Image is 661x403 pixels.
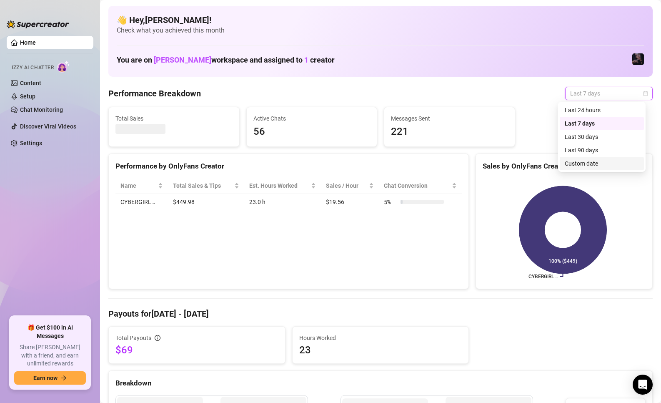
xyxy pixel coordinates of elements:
td: 23.0 h [244,194,321,210]
img: AI Chatter [57,60,70,73]
button: Earn nowarrow-right [14,371,86,385]
span: Earn now [33,375,58,381]
a: Chat Monitoring [20,106,63,113]
h4: 👋 Hey, [PERSON_NAME] ! [117,14,644,26]
span: Active Chats [253,114,371,123]
div: Last 30 days [565,132,639,141]
span: Total Sales & Tips [173,181,233,190]
h1: You are on workspace and assigned to creator [117,55,335,65]
div: Custom date [560,157,644,170]
span: Total Sales [115,114,233,123]
h4: Performance Breakdown [108,88,201,99]
div: Last 90 days [565,146,639,155]
span: info-circle [155,335,160,341]
img: logo-BBDzfeDw.svg [7,20,69,28]
a: Setup [20,93,35,100]
span: Sales / Hour [326,181,367,190]
div: Last 30 days [560,130,644,144]
div: Last 7 days [560,117,644,130]
a: Home [20,39,36,46]
span: Last 7 days [570,87,648,100]
a: Settings [20,140,42,146]
div: Breakdown [115,378,646,389]
a: Discover Viral Videos [20,123,76,130]
span: 🎁 Get $100 in AI Messages [14,324,86,340]
div: Last 90 days [560,144,644,157]
span: Hours Worked [299,333,462,343]
th: Name [115,178,168,194]
span: calendar [643,91,648,96]
span: 5 % [384,197,397,207]
td: $449.98 [168,194,244,210]
text: CYBERGIRL… [528,274,558,280]
th: Sales / Hour [321,178,379,194]
div: Performance by OnlyFans Creator [115,161,462,172]
span: Total Payouts [115,333,151,343]
h4: Payouts for [DATE] - [DATE] [108,308,653,320]
span: Messages Sent [391,114,508,123]
span: $69 [115,343,278,357]
div: Sales by OnlyFans Creator [483,161,646,172]
div: Last 7 days [565,119,639,128]
th: Chat Conversion [379,178,462,194]
div: Open Intercom Messenger [633,375,653,395]
td: $19.56 [321,194,379,210]
td: CYBERGIRL… [115,194,168,210]
span: 56 [253,124,371,140]
span: 221 [391,124,508,140]
span: Name [120,181,156,190]
span: arrow-right [61,375,67,381]
span: Chat Conversion [384,181,450,190]
a: Content [20,80,41,86]
div: Custom date [565,159,639,168]
span: Izzy AI Chatter [12,64,54,72]
span: Check what you achieved this month [117,26,644,35]
th: Total Sales & Tips [168,178,244,194]
span: 1 [304,55,308,64]
span: Share [PERSON_NAME] with a friend, and earn unlimited rewards [14,343,86,368]
div: Est. Hours Worked [249,181,309,190]
div: Last 24 hours [560,103,644,117]
img: CYBERGIRL [632,53,644,65]
span: [PERSON_NAME] [154,55,211,64]
span: 23 [299,343,462,357]
div: Last 24 hours [565,106,639,115]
